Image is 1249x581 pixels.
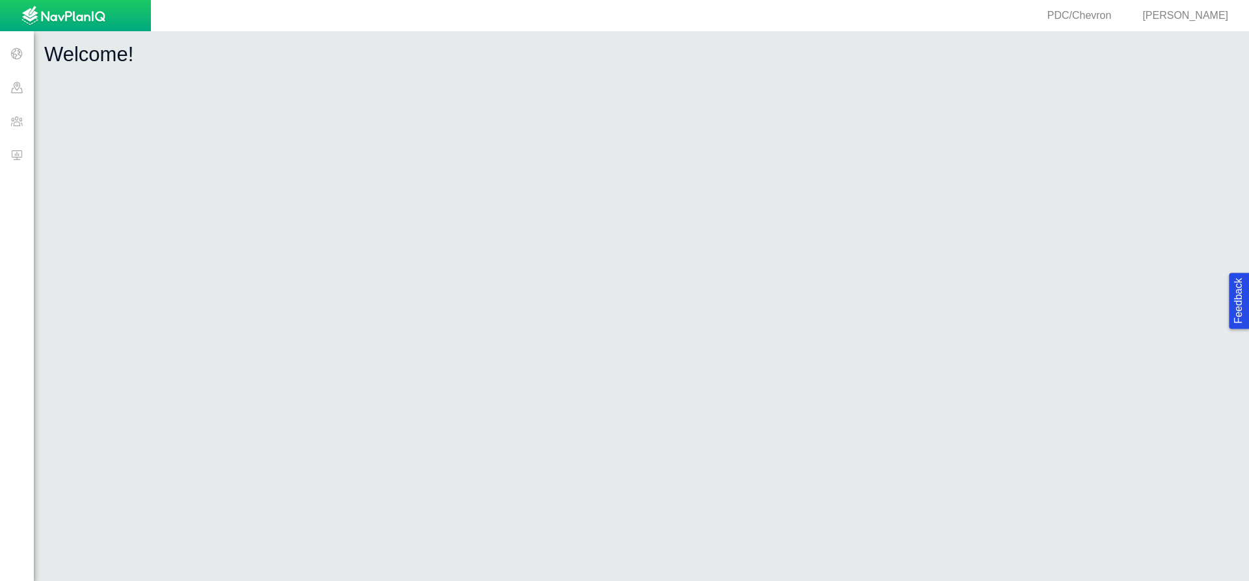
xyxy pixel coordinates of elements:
[21,6,105,27] img: UrbanGroupSolutionsTheme$USG_Images$logo.png
[44,42,1239,68] h1: Welcome!
[1047,10,1112,21] span: PDC/Chevron
[1127,8,1233,23] div: [PERSON_NAME]
[1229,273,1249,329] button: Feedback
[1142,10,1228,21] span: [PERSON_NAME]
